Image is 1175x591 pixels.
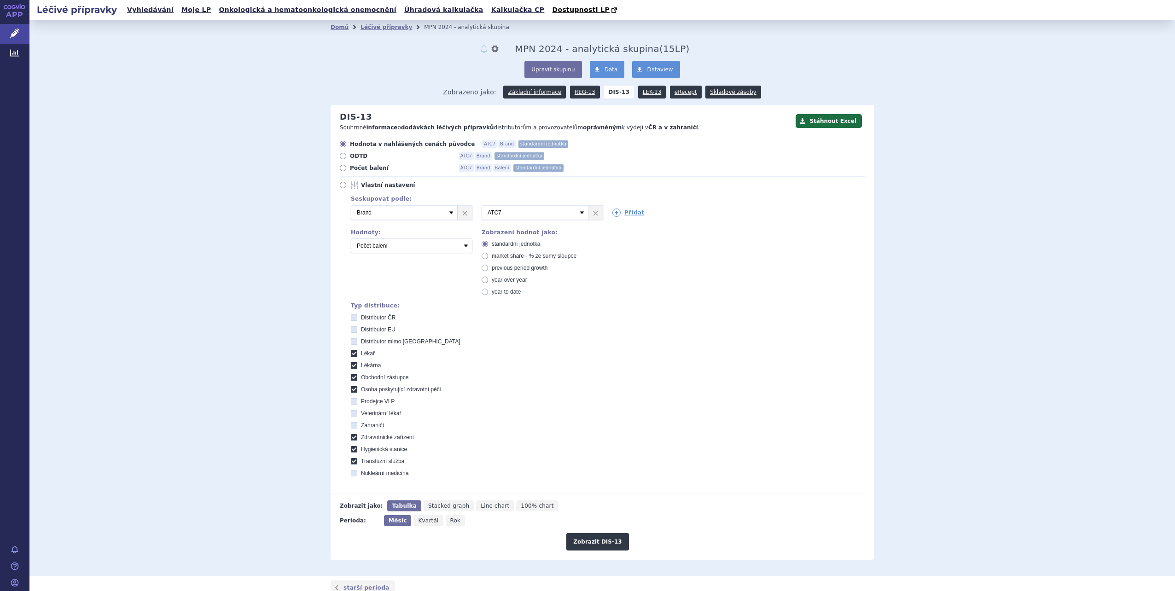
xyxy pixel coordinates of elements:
[361,422,384,429] span: Zahraničí
[342,196,865,202] div: Seskupovat podle:
[492,265,547,271] span: previous period growth
[632,61,680,78] a: Dataview
[521,503,553,509] span: 100% chart
[350,164,451,172] span: Počet balení
[424,20,521,34] li: MPN 2024 - analytická skupina
[340,124,791,132] p: Souhrnné o distributorům a provozovatelům k výdeji v .
[340,500,383,511] div: Zobrazit jako:
[124,4,176,16] a: Vyhledávání
[458,206,472,220] a: ×
[351,302,865,309] div: Typ distribuce:
[796,114,862,128] button: Stáhnout Excel
[361,362,381,369] span: Lékárna
[513,164,563,172] span: standardní jednotka
[492,289,521,295] span: year to date
[605,66,618,73] span: Data
[515,43,659,54] span: MPN 2024 - analytická skupina
[459,152,474,160] span: ATC7
[670,86,702,98] a: eRecept
[179,4,214,16] a: Moje LP
[490,43,500,54] button: nastavení
[549,4,622,17] a: Dostupnosti LP
[361,181,462,189] span: Vlastní nastavení
[482,229,603,236] div: Zobrazení hodnot jako:
[552,6,610,13] span: Dostupnosti LP
[331,24,349,30] a: Domů
[612,209,645,217] a: Přidat
[361,326,396,333] span: Distributor EU
[524,61,582,78] button: Upravit skupinu
[459,164,474,172] span: ATC7
[475,164,492,172] span: Brand
[492,277,527,283] span: year over year
[663,43,675,54] span: 15
[401,4,486,16] a: Úhradová kalkulačka
[503,86,566,98] a: Základní informace
[350,152,451,160] span: ODTD
[492,241,540,247] span: standardní jednotka
[361,458,404,464] span: Transfúzní služba
[489,4,547,16] a: Kalkulačka CP
[361,470,408,476] span: Nukleární medicína
[479,43,489,54] button: notifikace
[604,86,634,98] strong: DIS-13
[361,434,414,440] span: Zdravotnické zařízení
[361,24,412,30] a: Léčivé přípravky
[216,4,399,16] a: Onkologická a hematoonkologická onemocnění
[389,517,407,524] span: Měsíc
[361,314,396,321] span: Distributor ČR
[361,410,401,417] span: Veterinární lékař
[638,86,666,98] a: LEK-13
[588,206,603,220] a: ×
[566,533,628,550] button: Zobrazit DIS-13
[392,503,416,509] span: Tabulka
[342,205,865,220] div: 2
[340,112,372,122] h2: DIS-13
[647,66,673,73] span: Dataview
[498,140,516,148] span: Brand
[351,229,472,236] div: Hodnoty:
[590,61,625,78] a: Data
[340,515,379,526] div: Perioda:
[361,350,375,357] span: Lékař
[648,124,698,131] strong: ČR a v zahraničí
[482,140,497,148] span: ATC7
[570,86,600,98] a: REG-13
[493,164,511,172] span: Balení
[361,446,407,452] span: Hygienická stanice
[443,86,496,98] span: Zobrazeno jako:
[428,503,469,509] span: Stacked graph
[583,124,622,131] strong: oprávněným
[450,517,461,524] span: Rok
[366,124,398,131] strong: informace
[350,140,475,148] span: Hodnota v nahlášených cenách původce
[475,152,492,160] span: Brand
[659,43,689,54] span: ( LP)
[518,140,568,148] span: standardní jednotka
[481,503,509,509] span: Line chart
[361,398,395,405] span: Prodejce VLP
[361,374,408,381] span: Obchodní zástupce
[492,253,576,259] span: market share - % ze sumy sloupce
[29,3,124,16] h2: Léčivé přípravky
[361,386,441,393] span: Osoba poskytující zdravotní péči
[361,338,460,345] span: Distributor mimo [GEOGRAPHIC_DATA]
[494,152,544,160] span: standardní jednotka
[705,86,761,98] a: Skladové zásoby
[401,124,494,131] strong: dodávkách léčivých přípravků
[418,517,438,524] span: Kvartál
